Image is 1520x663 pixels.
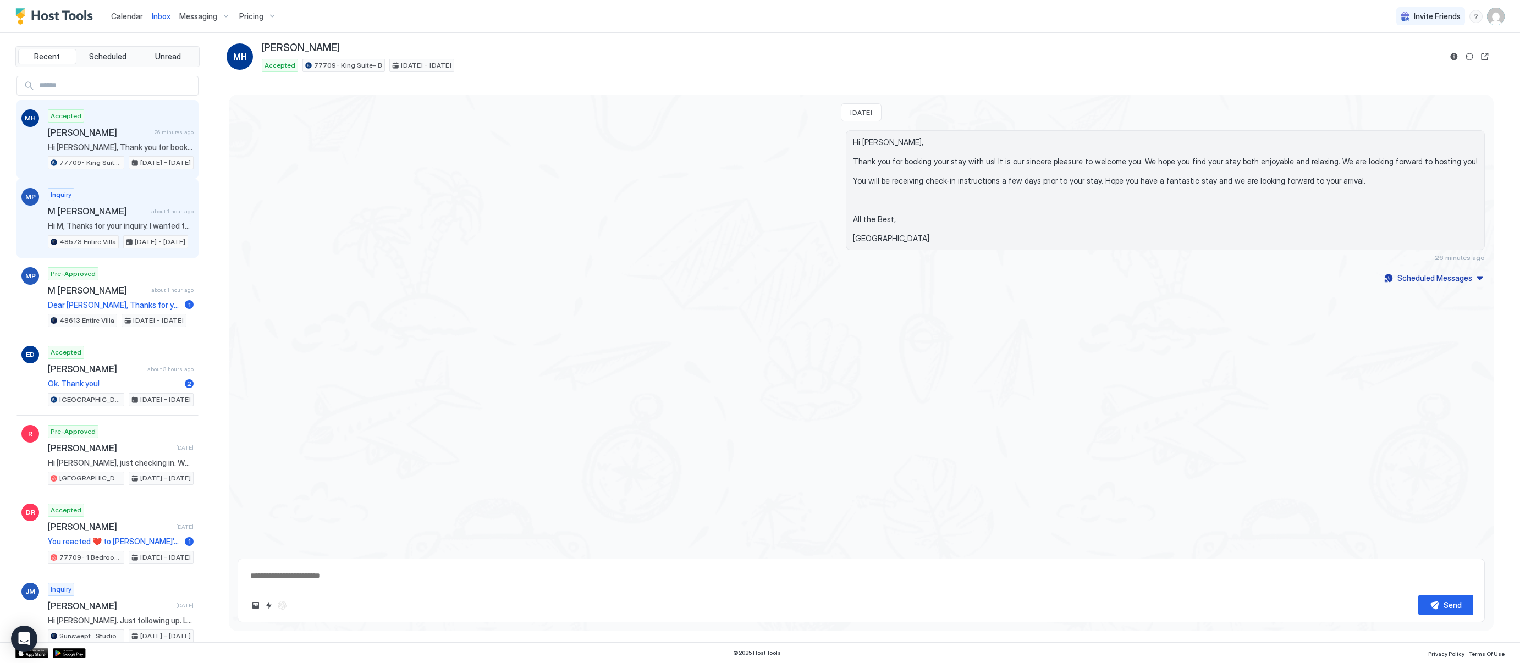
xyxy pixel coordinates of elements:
[140,552,191,562] span: [DATE] - [DATE]
[249,599,262,612] button: Upload image
[48,221,194,231] span: Hi M, Thanks for your inquiry. I wanted to let you know that your inquiry is very important to me...
[1444,599,1462,611] div: Send
[1397,272,1472,284] div: Scheduled Messages
[51,505,81,515] span: Accepted
[152,10,170,22] a: Inbox
[51,190,71,200] span: Inquiry
[733,649,781,656] span: © 2025 Host Tools
[26,507,35,517] span: DR
[18,49,76,64] button: Recent
[314,60,382,70] span: 77709- King Suite- B
[15,648,48,658] a: App Store
[34,52,60,62] span: Recent
[133,316,184,325] span: [DATE] - [DATE]
[135,237,185,247] span: [DATE] - [DATE]
[48,127,150,138] span: [PERSON_NAME]
[89,52,126,62] span: Scheduled
[25,587,35,596] span: JM
[140,395,191,405] span: [DATE] - [DATE]
[262,599,276,612] button: Quick reply
[48,600,172,611] span: [PERSON_NAME]
[15,46,200,67] div: tab-group
[51,111,81,121] span: Accepted
[51,347,81,357] span: Accepted
[853,137,1478,244] span: Hi [PERSON_NAME], Thank you for booking your stay with us! It is our sincere pleasure to welcome ...
[48,142,194,152] span: Hi [PERSON_NAME], Thank you for booking your stay with us! It is our sincere pleasure to welcome ...
[48,363,143,374] span: [PERSON_NAME]
[147,366,194,373] span: about 3 hours ago
[111,12,143,21] span: Calendar
[1428,650,1464,657] span: Privacy Policy
[48,458,194,468] span: Hi [PERSON_NAME], just checking in. Would love to have you
[51,269,96,279] span: Pre-Approved
[140,631,191,641] span: [DATE] - [DATE]
[1383,270,1485,285] button: Scheduled Messages
[51,427,96,437] span: Pre-Approved
[35,76,198,95] input: Input Field
[25,192,36,202] span: MP
[155,129,194,136] span: 26 minutes ago
[59,552,122,562] span: 77709- 1 Bedroom Living Room- A
[48,285,147,296] span: M [PERSON_NAME]
[152,12,170,21] span: Inbox
[25,271,36,281] span: MP
[53,648,86,658] a: Google Play Store
[111,10,143,22] a: Calendar
[48,521,172,532] span: [PERSON_NAME]
[48,616,194,626] span: Hi [PERSON_NAME]. Just following up. Let me know if you are still interested in setting something...
[176,602,194,609] span: [DATE]
[1418,595,1473,615] button: Send
[401,60,451,70] span: [DATE] - [DATE]
[188,537,191,545] span: 1
[48,300,180,310] span: Dear [PERSON_NAME], Thanks for your inquiry about my vacation rental. The property is available f...
[151,286,194,294] span: about 1 hour ago
[59,473,122,483] span: [GEOGRAPHIC_DATA][PERSON_NAME], [GEOGRAPHIC_DATA],[GEOGRAPHIC_DATA], Fire pit #37
[51,584,71,594] span: Inquiry
[265,60,295,70] span: Accepted
[1469,650,1505,657] span: Terms Of Use
[11,626,37,652] div: Open Intercom Messenger
[233,50,247,63] span: MH
[155,52,181,62] span: Unread
[59,395,122,405] span: [GEOGRAPHIC_DATA][PERSON_NAME], [GEOGRAPHIC_DATA],[GEOGRAPHIC_DATA], Fire pit #37
[1469,647,1505,659] a: Terms Of Use
[59,237,116,247] span: 48573 Entire Villa
[1447,50,1461,63] button: Reservation information
[850,108,872,117] span: [DATE]
[179,12,217,21] span: Messaging
[59,631,122,641] span: Sunswept · Studio City LA Stunner- Pool. Privacy- 5 bedroom
[48,443,172,454] span: [PERSON_NAME]
[59,158,122,168] span: 77709- King Suite- B
[48,537,180,546] span: You reacted ❤️ to [PERSON_NAME]’s message "Thank you [PERSON_NAME] we are excited to be back. (we...
[48,379,180,389] span: Ok. Thank you!
[176,444,194,451] span: [DATE]
[176,523,194,531] span: [DATE]
[28,429,32,439] span: R
[188,301,191,309] span: 1
[139,49,197,64] button: Unread
[26,350,35,360] span: ED
[187,379,191,388] span: 2
[59,316,114,325] span: 48613 Entire Villa
[1487,8,1505,25] div: User profile
[25,113,36,123] span: MH
[15,8,98,25] a: Host Tools Logo
[140,473,191,483] span: [DATE] - [DATE]
[1435,253,1485,262] span: 26 minutes ago
[48,206,147,217] span: M [PERSON_NAME]
[79,49,137,64] button: Scheduled
[262,42,340,54] span: [PERSON_NAME]
[1469,10,1483,23] div: menu
[1414,12,1461,21] span: Invite Friends
[151,208,194,215] span: about 1 hour ago
[140,158,191,168] span: [DATE] - [DATE]
[1428,647,1464,659] a: Privacy Policy
[1463,50,1476,63] button: Sync reservation
[239,12,263,21] span: Pricing
[1478,50,1491,63] button: Open reservation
